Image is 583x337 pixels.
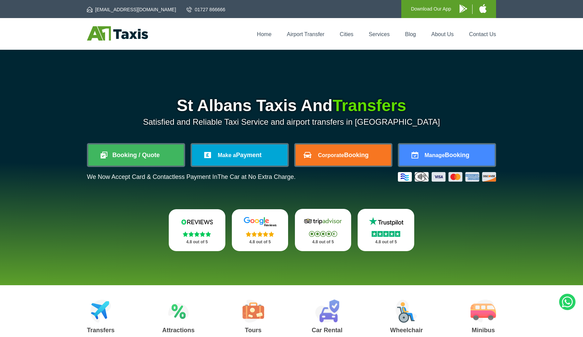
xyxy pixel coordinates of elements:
img: A1 Taxis Android App [460,4,467,13]
h3: Attractions [162,327,195,333]
img: Tours [242,300,264,323]
img: Stars [246,231,274,237]
img: Tripadvisor [302,216,343,227]
span: Corporate [318,152,344,158]
img: Minibus [470,300,496,323]
span: Manage [424,152,445,158]
img: Stars [372,231,400,237]
h1: St Albans Taxis And [87,97,496,114]
a: About Us [431,31,454,37]
p: 4.8 out of 5 [365,238,407,246]
img: Wheelchair [395,300,417,323]
img: A1 Taxis St Albans LTD [87,26,148,41]
img: Attractions [168,300,189,323]
h3: Car Rental [312,327,342,333]
a: Cities [340,31,354,37]
span: The Car at No Extra Charge. [218,173,296,180]
p: 4.8 out of 5 [176,238,218,246]
img: Trustpilot [365,216,406,227]
p: 4.8 out of 5 [302,238,344,246]
a: Make aPayment [192,144,287,166]
span: Transfers [332,96,406,114]
a: ManageBooking [399,144,495,166]
img: Stars [183,231,211,237]
img: Google [240,217,281,227]
p: We Now Accept Card & Contactless Payment In [87,173,296,181]
a: Contact Us [469,31,496,37]
img: Stars [309,231,337,237]
p: Download Our App [411,5,451,13]
h3: Transfers [87,327,115,333]
a: [EMAIL_ADDRESS][DOMAIN_NAME] [87,6,176,13]
a: Airport Transfer [287,31,324,37]
a: Reviews.io Stars 4.8 out of 5 [169,209,225,251]
img: Airport Transfers [90,300,111,323]
h3: Minibus [470,327,496,333]
h3: Wheelchair [390,327,423,333]
a: Google Stars 4.8 out of 5 [232,209,288,251]
p: 4.8 out of 5 [239,238,281,246]
a: Blog [405,31,416,37]
img: Credit And Debit Cards [398,172,496,182]
span: Make a [218,152,236,158]
img: Car Rental [315,300,339,323]
a: 01727 866666 [186,6,225,13]
a: Services [369,31,390,37]
p: Satisfied and Reliable Taxi Service and airport transfers in [GEOGRAPHIC_DATA] [87,117,496,127]
a: Tripadvisor Stars 4.8 out of 5 [295,209,352,251]
a: Home [257,31,272,37]
a: CorporateBooking [296,144,391,166]
img: Reviews.io [177,217,218,227]
a: Booking / Quote [88,144,184,166]
img: A1 Taxis iPhone App [479,4,487,13]
h3: Tours [242,327,264,333]
a: Trustpilot Stars 4.8 out of 5 [358,209,414,251]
